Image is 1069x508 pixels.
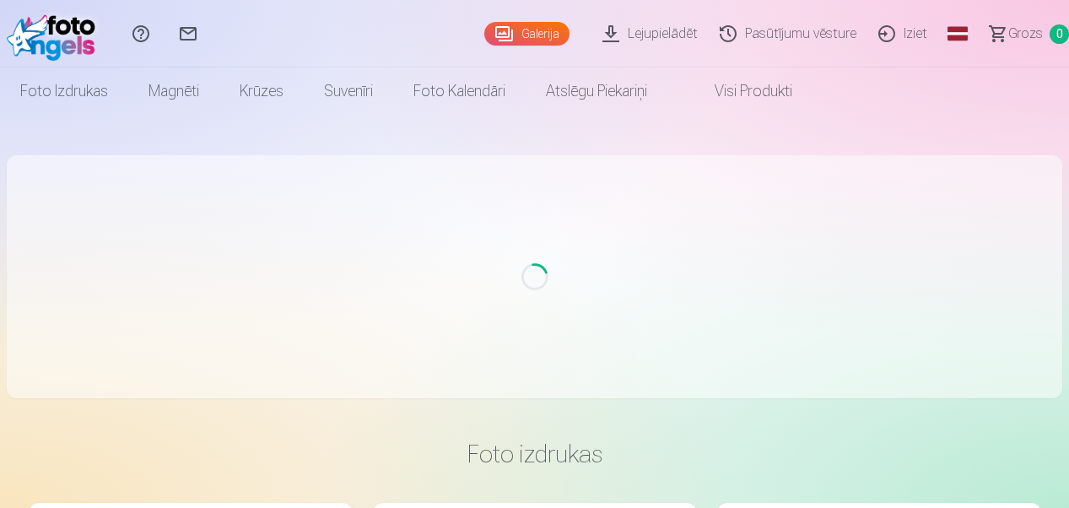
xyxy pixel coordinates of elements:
[526,68,667,115] a: Atslēgu piekariņi
[393,68,526,115] a: Foto kalendāri
[1050,24,1069,44] span: 0
[128,68,219,115] a: Magnēti
[304,68,393,115] a: Suvenīri
[42,439,1028,469] h3: Foto izdrukas
[667,68,813,115] a: Visi produkti
[1008,24,1043,44] span: Grozs
[484,22,570,46] a: Galerija
[7,7,104,61] img: /fa1
[219,68,304,115] a: Krūzes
